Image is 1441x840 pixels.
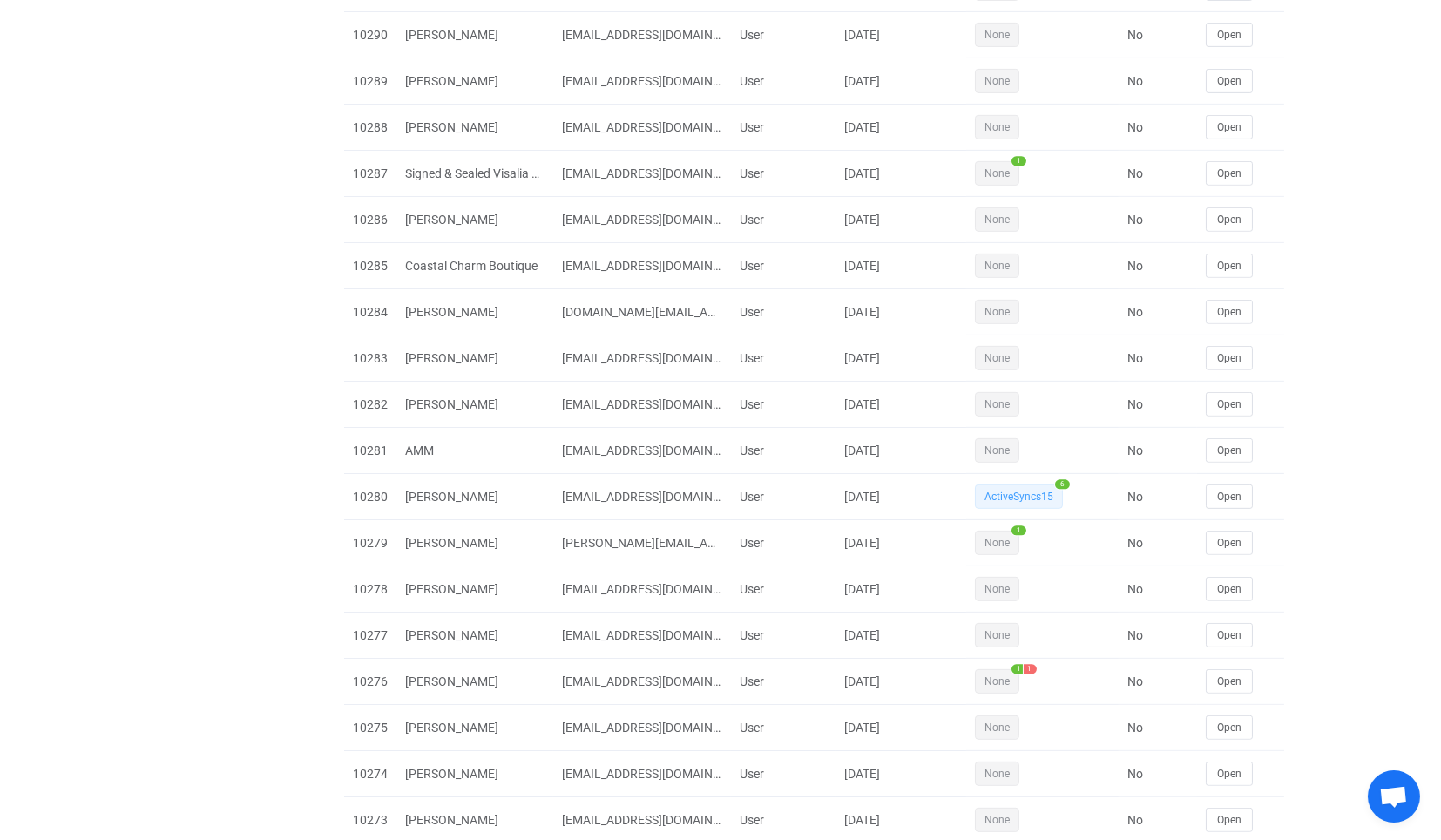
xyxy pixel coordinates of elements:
a: Open [1206,443,1253,457]
div: [DATE] [836,533,966,553]
div: [DATE] [836,395,966,415]
div: [PERSON_NAME] [396,672,553,692]
a: Open [1206,212,1253,226]
div: [PERSON_NAME] [396,302,553,322]
a: Open [1206,304,1253,318]
div: No [1119,810,1197,830]
span: None [975,808,1019,832]
span: None [975,115,1019,139]
a: Open [1206,396,1253,410]
div: [PERSON_NAME] [396,579,553,600]
div: [EMAIL_ADDRESS][DOMAIN_NAME] [553,25,731,45]
div: User [731,810,836,830]
div: User [731,626,836,646]
div: [DOMAIN_NAME][EMAIL_ADDRESS][DOMAIN_NAME] [553,302,731,322]
div: [DATE] [836,487,966,507]
div: User [731,579,836,600]
span: None [975,438,1019,463]
div: [DATE] [836,71,966,91]
div: No [1119,672,1197,692]
span: Open [1217,306,1241,318]
div: User [731,718,836,738]
div: User [731,164,836,184]
span: Open [1217,352,1241,364]
span: Open [1217,768,1241,780]
button: Open [1206,669,1253,694]
button: Open [1206,161,1253,186]
button: Open [1206,23,1253,47]
div: [DATE] [836,302,966,322]
span: None [975,669,1019,694]
button: Open [1206,808,1253,832]
div: [EMAIL_ADDRESS][DOMAIN_NAME] [553,118,731,138]
div: No [1119,256,1197,276]
div: [EMAIL_ADDRESS][DOMAIN_NAME] [553,626,731,646]
span: 1 [1011,526,1026,536]
div: [EMAIL_ADDRESS][DOMAIN_NAME] [553,164,731,184]
div: User [731,395,836,415]
span: None [975,346,1019,370]
button: Open [1206,762,1253,786]
div: 10279 [344,533,396,553]
span: Open [1217,444,1241,457]
span: Open [1217,537,1241,549]
a: Open [1206,581,1253,595]
div: No [1119,626,1197,646]
div: 10274 [344,764,396,784]
span: None [975,531,1019,555]
div: 10281 [344,441,396,461]
div: [PERSON_NAME] [396,349,553,369]
span: 1 [1024,665,1037,674]
div: 10289 [344,71,396,91]
div: [PERSON_NAME] [396,764,553,784]
div: User [731,25,836,45]
span: Open [1217,121,1241,133]
span: Open [1217,75,1241,87]
button: Open [1206,623,1253,647]
div: [EMAIL_ADDRESS][DOMAIN_NAME] [553,764,731,784]
span: 1 [1011,665,1023,674]
div: User [731,302,836,322]
div: [PERSON_NAME] [396,71,553,91]
div: 10288 [344,118,396,138]
span: None [975,623,1019,647]
a: Open [1206,812,1253,826]
div: 10283 [344,349,396,369]
div: Signed & Sealed Visalia Mobile Notary [396,164,553,184]
div: [EMAIL_ADDRESS][DOMAIN_NAME] [553,395,731,415]
div: [PERSON_NAME] [396,118,553,138]
div: [EMAIL_ADDRESS][DOMAIN_NAME] [553,210,731,230]
div: [EMAIL_ADDRESS][DOMAIN_NAME] [553,810,731,830]
span: None [975,715,1019,740]
span: 1 [1011,157,1026,166]
div: 10275 [344,718,396,738]
div: User [731,764,836,784]
button: Open [1206,438,1253,463]
span: Open [1217,721,1241,734]
button: Open [1206,715,1253,740]
div: [DATE] [836,118,966,138]
div: 10278 [344,579,396,600]
a: Open [1206,627,1253,641]
span: None [975,23,1019,47]
button: Open [1206,531,1253,555]
span: Open [1217,491,1241,503]
div: 10277 [344,626,396,646]
a: Open [1206,720,1253,734]
div: [PERSON_NAME] [396,718,553,738]
div: [DATE] [836,579,966,600]
div: 10285 [344,256,396,276]
div: 10286 [344,210,396,230]
div: [PERSON_NAME][EMAIL_ADDRESS][DOMAIN_NAME] [553,533,731,553]
div: [DATE] [836,164,966,184]
div: User [731,349,836,369]
span: None [975,254,1019,278]
div: 10276 [344,672,396,692]
button: Open [1206,346,1253,370]
span: Open [1217,167,1241,180]
span: Open [1217,629,1241,641]
button: Open [1206,484,1253,509]
div: [DATE] [836,626,966,646]
div: User [731,118,836,138]
div: [PERSON_NAME] [396,810,553,830]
